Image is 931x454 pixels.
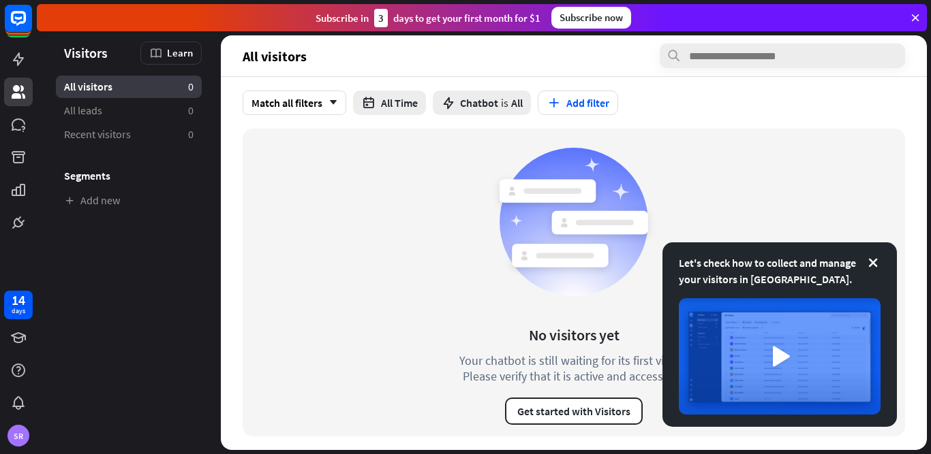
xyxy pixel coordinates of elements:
img: image [679,298,881,415]
div: 3 [374,9,388,27]
span: All [511,96,523,110]
span: Chatbot [460,96,498,110]
aside: 0 [188,127,194,142]
a: All leads 0 [56,99,202,122]
i: arrow_down [322,99,337,107]
div: No visitors yet [529,325,620,344]
span: Recent visitors [64,127,131,142]
button: Add filter [538,91,618,115]
h3: Segments [56,169,202,182]
button: All Time [353,91,426,115]
div: Your chatbot is still waiting for its first visitor. Please verify that it is active and accessible. [434,353,714,384]
div: SR [7,425,29,447]
span: is [501,96,508,110]
span: All visitors [64,80,112,94]
span: All visitors [243,48,307,64]
a: 14 days [4,291,33,319]
span: All leads [64,103,102,118]
div: Let's check how to collect and manage your visitors in [GEOGRAPHIC_DATA]. [679,255,881,287]
button: Open LiveChat chat widget [11,5,52,46]
a: Add new [56,189,202,212]
a: Recent visitors 0 [56,123,202,146]
aside: 0 [188,80,194,94]
div: Subscribe now [551,7,631,29]
div: 14 [12,294,25,306]
button: Get started with Visitors [505,398,643,425]
span: Visitors [64,45,108,61]
div: days [12,306,25,316]
div: Match all filters [243,91,346,115]
span: Learn [167,46,193,59]
div: Subscribe in days to get your first month for $1 [316,9,540,27]
aside: 0 [188,103,194,118]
